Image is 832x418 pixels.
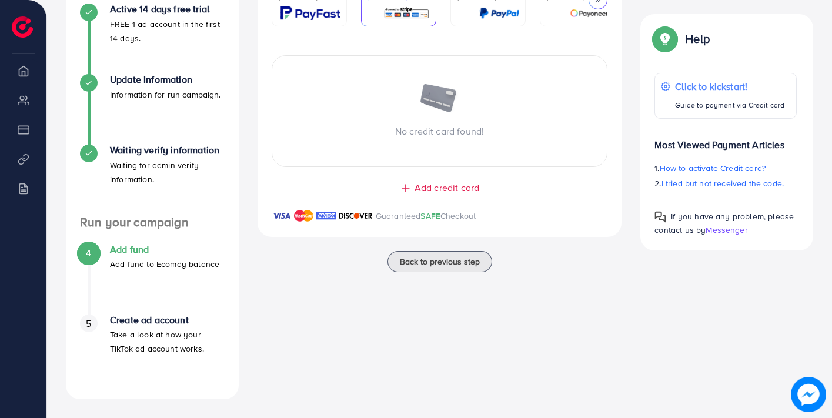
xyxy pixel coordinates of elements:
[110,244,219,255] h4: Add fund
[570,6,609,20] img: card
[791,377,826,412] img: image
[110,88,221,102] p: Information for run campaign.
[654,28,676,49] img: Popup guide
[294,209,313,223] img: brand
[654,176,797,190] p: 2.
[660,162,766,174] span: How to activate Credit card?
[66,215,239,230] h4: Run your campaign
[280,6,340,20] img: card
[383,6,430,20] img: card
[415,181,479,195] span: Add credit card
[272,124,607,138] p: No credit card found!
[86,317,91,330] span: 5
[110,17,225,45] p: FREE 1 ad account in the first 14 days.
[110,315,225,326] h4: Create ad account
[66,74,239,145] li: Update Information
[110,145,225,156] h4: Waiting verify information
[420,210,440,222] span: SAFE
[661,178,784,189] span: I tried but not received the code.
[110,74,221,85] h4: Update Information
[419,84,460,115] img: image
[376,209,476,223] p: Guaranteed Checkout
[110,257,219,271] p: Add fund to Ecomdy balance
[110,4,225,15] h4: Active 14 days free trial
[12,16,33,38] img: logo
[685,32,710,46] p: Help
[66,4,239,74] li: Active 14 days free trial
[675,79,784,93] p: Click to kickstart!
[479,6,519,20] img: card
[66,145,239,215] li: Waiting verify information
[654,128,797,152] p: Most Viewed Payment Articles
[272,209,291,223] img: brand
[654,210,794,236] span: If you have any problem, please contact us by
[339,209,373,223] img: brand
[316,209,336,223] img: brand
[66,244,239,315] li: Add fund
[654,161,797,175] p: 1.
[110,327,225,356] p: Take a look at how your TikTok ad account works.
[110,158,225,186] p: Waiting for admin verify information.
[66,315,239,385] li: Create ad account
[706,224,747,236] span: Messenger
[654,211,666,223] img: Popup guide
[86,246,91,260] span: 4
[675,98,784,112] p: Guide to payment via Credit card
[387,251,492,272] button: Back to previous step
[400,256,480,267] span: Back to previous step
